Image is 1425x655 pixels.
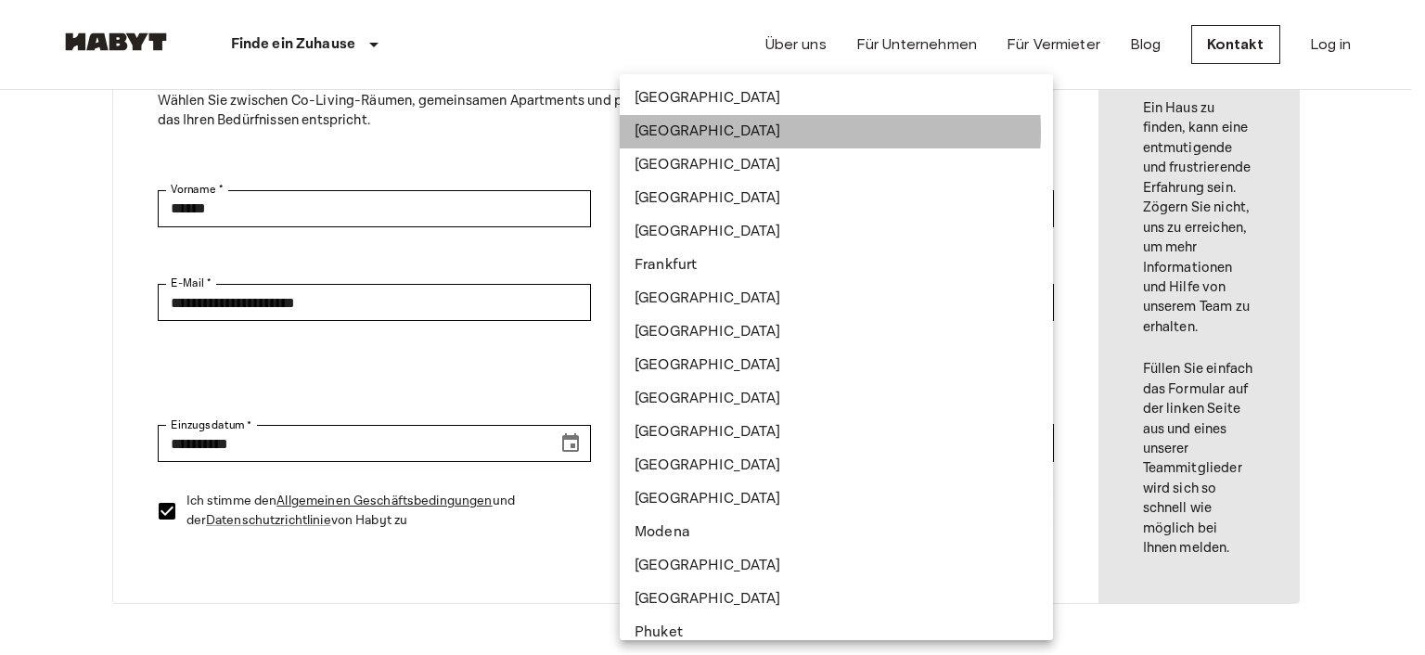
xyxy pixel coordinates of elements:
[620,482,1053,516] li: [GEOGRAPHIC_DATA]
[620,115,1053,148] li: [GEOGRAPHIC_DATA]
[620,549,1053,583] li: [GEOGRAPHIC_DATA]
[620,249,1053,282] li: Frankfurt
[620,382,1053,416] li: [GEOGRAPHIC_DATA]
[620,315,1053,349] li: [GEOGRAPHIC_DATA]
[620,416,1053,449] li: [GEOGRAPHIC_DATA]
[620,215,1053,249] li: [GEOGRAPHIC_DATA]
[620,583,1053,616] li: [GEOGRAPHIC_DATA]
[620,449,1053,482] li: [GEOGRAPHIC_DATA]
[620,616,1053,649] li: Phuket
[620,282,1053,315] li: [GEOGRAPHIC_DATA]
[620,148,1053,182] li: [GEOGRAPHIC_DATA]
[620,516,1053,549] li: Modena
[620,182,1053,215] li: [GEOGRAPHIC_DATA]
[620,82,1053,115] li: [GEOGRAPHIC_DATA]
[620,349,1053,382] li: [GEOGRAPHIC_DATA]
